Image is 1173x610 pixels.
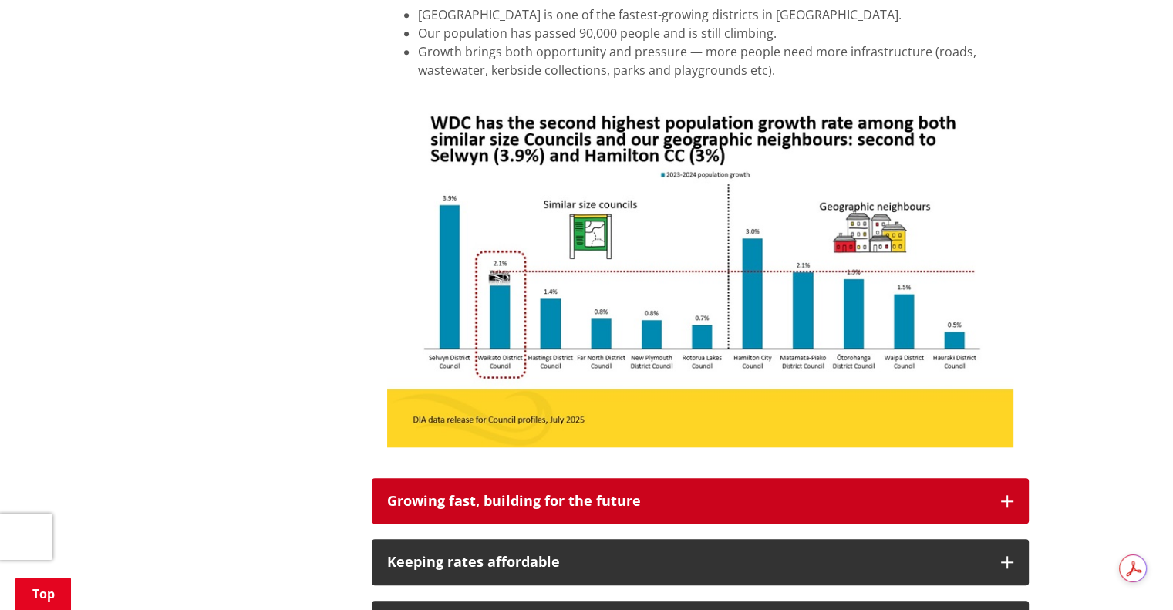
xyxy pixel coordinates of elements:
[1102,545,1158,601] iframe: Messenger Launcher
[387,554,986,570] div: Keeping rates affordable
[372,478,1029,524] button: Growing fast, building for the future
[418,24,1013,42] li: Our population has passed 90,000 people and is still climbing.
[387,494,986,509] div: Growing fast, building for the future
[418,5,1013,24] li: [GEOGRAPHIC_DATA] is one of the fastest-growing districts in [GEOGRAPHIC_DATA].
[387,95,1013,447] img: A growing district
[372,539,1029,585] button: Keeping rates affordable
[15,578,71,610] a: Top
[418,42,1013,79] li: Growth brings both opportunity and pressure — more people need more infrastructure (roads, wastew...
